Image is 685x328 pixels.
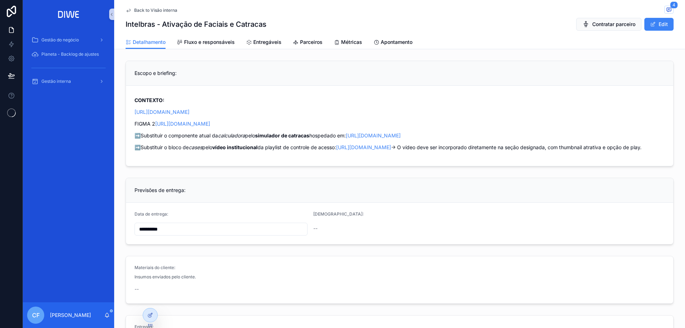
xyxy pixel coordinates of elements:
a: [URL][DOMAIN_NAME] [155,121,210,127]
span: Insumos enviados pelo cliente. [135,274,196,280]
p: ➡️Substituir o componente atual da pelo hospedado em: [135,132,665,139]
span: Planeta - Backlog de ajustes [41,51,99,57]
img: App logo [56,9,82,20]
strong: simulador de catracas [255,132,309,138]
a: Back to Visão interna [126,7,177,13]
a: Parceiros [293,36,323,50]
span: Previsões de entrega: [135,187,186,193]
strong: vídeo institucional [212,144,258,150]
a: [URL][DOMAIN_NAME] [336,144,391,150]
span: Materiais do cliente: [135,265,176,270]
a: Gestão do negócio [27,34,110,46]
a: Fluxo e responsáveis [177,36,235,50]
button: Contratar parceiro [576,18,641,31]
span: -- [313,225,318,232]
span: Contratar parceiro [592,21,635,28]
a: Detalhamento [126,36,166,49]
p: [PERSON_NAME] [50,312,91,319]
a: Planeta - Backlog de ajustes [27,48,110,61]
span: Gestão do negócio [41,37,79,43]
h1: Intelbras - Ativação de Faciais e Catracas [126,19,267,29]
span: Métricas [341,39,362,46]
span: Apontamento [381,39,412,46]
a: Entregáveis [246,36,281,50]
em: cases [189,144,202,150]
span: [DEMOGRAPHIC_DATA]: [313,211,364,217]
span: Escopo e briefing: [135,70,177,76]
a: Métricas [334,36,362,50]
a: Apontamento [374,36,412,50]
span: 4 [670,1,678,9]
span: Parceiros [300,39,323,46]
em: calculadora [218,132,245,138]
span: Detalhamento [133,39,166,46]
span: Gestão interna [41,79,71,84]
a: [URL][DOMAIN_NAME] [346,132,401,138]
span: Back to Visão interna [134,7,177,13]
span: -- [135,286,139,293]
span: Entregáveis [253,39,281,46]
span: Data de entrega: [135,211,168,217]
button: Edit [644,18,674,31]
button: 4 [664,6,674,15]
div: scrollable content [23,29,114,97]
p: ➡️Substituir o bloco de pelo da playlist de controle de acesso: → O vídeo deve ser incorporado di... [135,143,665,151]
p: FIGMA 2 [135,120,665,127]
span: Fluxo e responsáveis [184,39,235,46]
a: Gestão interna [27,75,110,88]
span: CF [32,311,40,319]
a: [URL][DOMAIN_NAME] [135,109,189,115]
strong: CONTEXTO: [135,97,164,103]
